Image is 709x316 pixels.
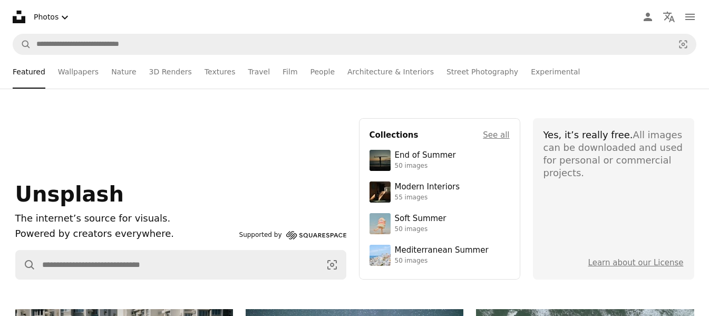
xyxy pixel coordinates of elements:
button: Select asset type [30,6,75,28]
a: Street Photography [446,55,518,89]
img: premium_photo-1747189286942-bc91257a2e39 [370,181,391,203]
button: Visual search [318,251,346,279]
a: Experimental [531,55,580,89]
div: All images can be downloaded and used for personal or commercial projects. [543,129,684,179]
div: 50 images [395,257,489,265]
img: premium_photo-1688410049290-d7394cc7d5df [370,245,391,266]
div: 50 images [395,162,456,170]
a: Wallpapers [58,55,99,89]
a: 3D Renders [149,55,192,89]
a: Nature [111,55,136,89]
h1: The internet’s source for visuals. [15,211,235,226]
a: Film [283,55,297,89]
div: End of Summer [395,150,456,161]
button: Menu [679,6,701,27]
form: Find visuals sitewide [15,250,346,280]
button: Search Unsplash [13,34,31,54]
a: Modern Interiors55 images [370,181,510,203]
a: People [310,55,335,89]
button: Language [658,6,679,27]
a: See all [483,129,509,141]
a: Architecture & Interiors [347,55,434,89]
a: Supported by [239,229,346,242]
div: 55 images [395,194,460,202]
a: End of Summer50 images [370,150,510,171]
div: Modern Interiors [395,182,460,193]
button: Search Unsplash [16,251,36,279]
img: premium_photo-1749544311043-3a6a0c8d54af [370,213,391,234]
a: Soft Summer50 images [370,213,510,234]
p: Powered by creators everywhere. [15,226,235,242]
div: Soft Summer [395,214,446,224]
button: Visual search [671,34,696,54]
div: Mediterranean Summer [395,245,489,256]
a: Learn about our License [588,258,684,267]
a: Textures [205,55,236,89]
span: Unsplash [15,182,124,206]
a: Travel [248,55,270,89]
a: Home — Unsplash [13,11,25,23]
span: Yes, it’s really free. [543,129,633,140]
a: Mediterranean Summer50 images [370,245,510,266]
img: premium_photo-1754398386796-ea3dec2a6302 [370,150,391,171]
h4: Collections [370,129,419,141]
a: Log in / Sign up [637,6,658,27]
form: Find visuals sitewide [13,34,696,55]
div: 50 images [395,225,446,234]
